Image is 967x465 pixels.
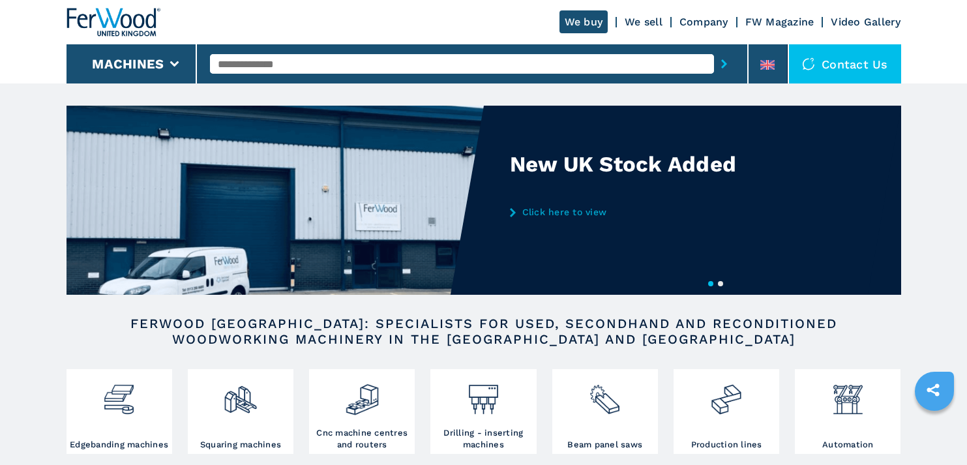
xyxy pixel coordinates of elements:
a: Company [679,16,728,28]
img: Ferwood [67,8,160,37]
button: submit-button [714,49,734,79]
a: We buy [559,10,608,33]
img: automazione.png [831,372,865,417]
h3: Production lines [691,439,762,451]
h3: Edgebanding machines [70,439,168,451]
a: Video Gallery [831,16,900,28]
a: Beam panel saws [552,369,658,454]
button: 2 [718,281,723,286]
button: 1 [708,281,713,286]
h3: Automation [822,439,874,451]
a: Drilling - inserting machines [430,369,536,454]
img: bordatrici_1.png [102,372,136,417]
img: sezionatrici_2.png [588,372,622,417]
a: sharethis [917,374,949,406]
a: Production lines [674,369,779,454]
a: Automation [795,369,900,454]
a: Cnc machine centres and routers [309,369,415,454]
img: squadratrici_2.png [223,372,258,417]
a: FW Magazine [745,16,814,28]
h3: Squaring machines [200,439,281,451]
button: Machines [92,56,164,72]
a: Click here to view [510,207,766,217]
div: Contact us [789,44,901,83]
iframe: Chat [912,406,957,455]
h3: Drilling - inserting machines [434,427,533,451]
img: centro_di_lavoro_cnc_2.png [345,372,379,417]
a: We sell [625,16,662,28]
img: New UK Stock Added [67,106,484,295]
h3: Cnc machine centres and routers [312,427,411,451]
img: linee_di_produzione_2.png [709,372,743,417]
img: Contact us [802,57,815,70]
img: foratrici_inseritrici_2.png [466,372,501,417]
a: Edgebanding machines [67,369,172,454]
h3: Beam panel saws [567,439,642,451]
a: Squaring machines [188,369,293,454]
h2: FERWOOD [GEOGRAPHIC_DATA]: SPECIALISTS FOR USED, SECONDHAND AND RECONDITIONED WOODWORKING MACHINE... [108,316,859,347]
